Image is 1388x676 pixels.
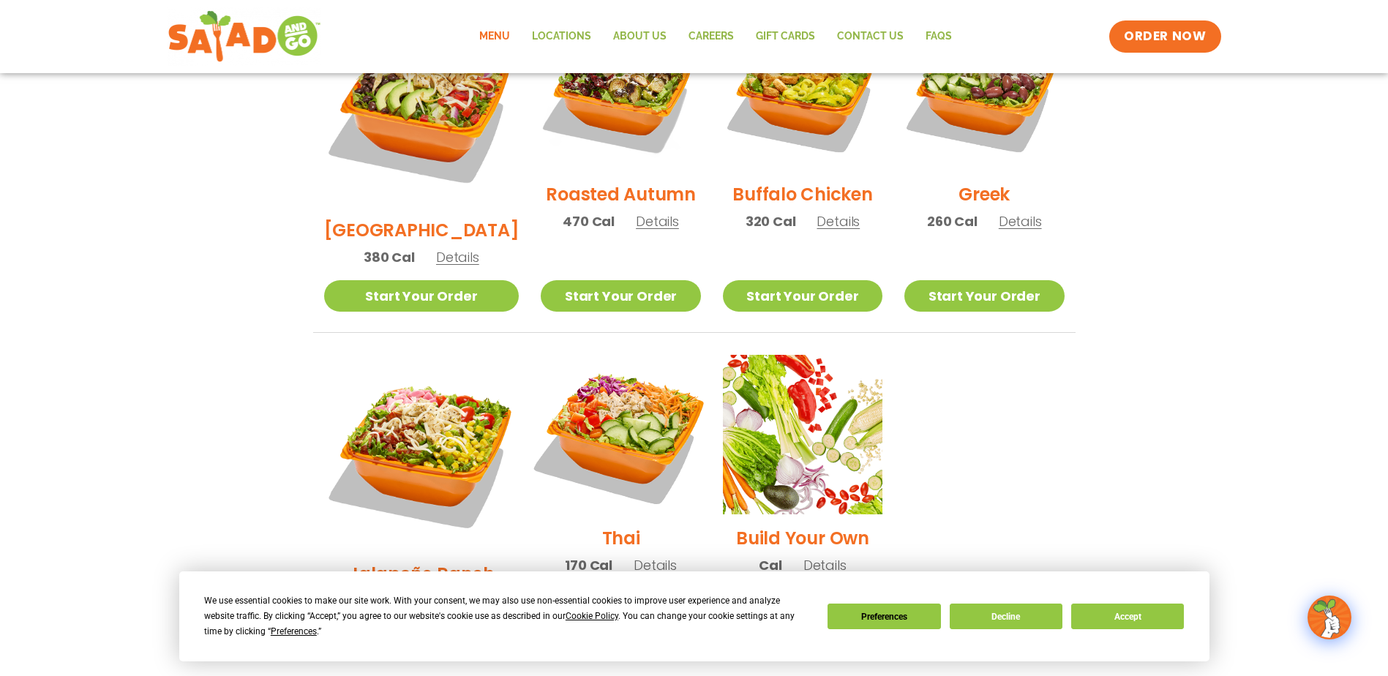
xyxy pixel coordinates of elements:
span: 170 Cal [565,555,612,575]
span: 320 Cal [746,211,796,231]
span: Details [999,212,1042,230]
span: Cal [759,555,781,575]
a: Menu [468,20,521,53]
span: Details [636,212,679,230]
img: Product photo for Jalapeño Ranch Salad [324,355,519,550]
img: Product photo for Thai Salad [527,341,714,528]
a: Contact Us [826,20,915,53]
h2: Thai [602,525,640,551]
a: Start Your Order [904,280,1064,312]
img: new-SAG-logo-768×292 [168,7,322,66]
span: Cookie Policy [566,611,618,621]
span: Preferences [271,626,317,636]
button: Accept [1071,604,1184,629]
span: ORDER NOW [1124,28,1206,45]
button: Preferences [828,604,940,629]
img: Product photo for BBQ Ranch Salad [324,11,519,206]
span: Details [436,248,479,266]
a: Careers [678,20,745,53]
img: Product photo for Buffalo Chicken Salad [723,11,882,170]
h2: Buffalo Chicken [732,181,872,207]
span: 470 Cal [563,211,615,231]
span: Details [817,212,860,230]
img: wpChatIcon [1309,597,1350,638]
div: Cookie Consent Prompt [179,571,1209,661]
a: About Us [602,20,678,53]
a: Locations [521,20,602,53]
nav: Menu [468,20,963,53]
h2: [GEOGRAPHIC_DATA] [324,217,519,243]
span: 380 Cal [364,247,415,267]
div: We use essential cookies to make our site work. With your consent, we may also use non-essential ... [204,593,810,639]
img: Product photo for Build Your Own [723,355,882,514]
img: Product photo for Greek Salad [904,11,1064,170]
img: Product photo for Roasted Autumn Salad [541,11,700,170]
a: GIFT CARDS [745,20,826,53]
span: Details [634,556,677,574]
a: Start Your Order [324,280,519,312]
a: FAQs [915,20,963,53]
a: Start Your Order [723,280,882,312]
a: Start Your Order [541,280,700,312]
a: ORDER NOW [1109,20,1220,53]
h2: Build Your Own [736,525,869,551]
span: 260 Cal [927,211,978,231]
h2: Roasted Autumn [546,181,696,207]
button: Decline [950,604,1062,629]
h2: Jalapeño Ranch [348,561,495,587]
span: Details [803,556,847,574]
h2: Greek [959,181,1010,207]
